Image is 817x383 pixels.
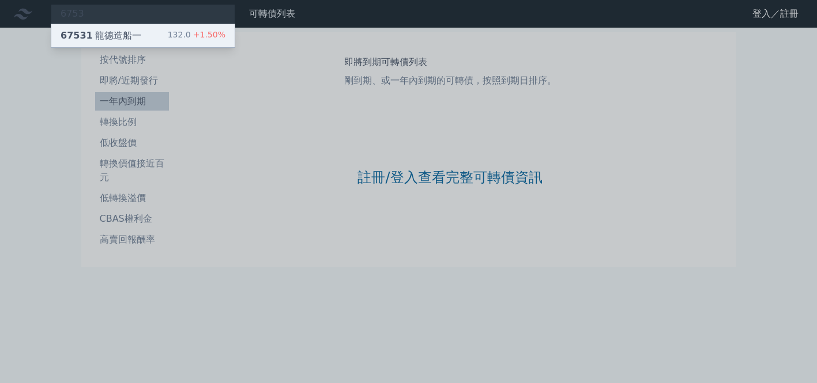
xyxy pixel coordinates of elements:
[51,24,235,47] a: 67531龍德造船一 132.0+1.50%
[759,328,817,383] iframe: Chat Widget
[61,29,141,43] div: 龍德造船一
[759,328,817,383] div: 聊天小工具
[168,29,225,43] div: 132.0
[191,30,225,39] span: +1.50%
[61,30,93,41] span: 67531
